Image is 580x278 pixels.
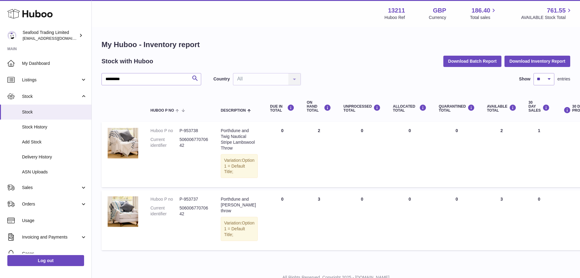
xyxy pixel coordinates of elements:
[22,77,80,83] span: Listings
[150,109,174,113] span: Huboo P no
[221,128,258,151] div: Porthdune and Twig Nautical Stripe Lambswool Throw
[22,61,87,66] span: My Dashboard
[221,217,258,241] div: Variation:
[385,15,405,20] div: Huboo Ref
[429,15,446,20] div: Currency
[7,255,84,266] a: Log out
[264,122,301,187] td: 0
[270,104,294,113] div: DUE IN TOTAL
[481,190,523,250] td: 3
[481,122,523,187] td: 2
[343,104,381,113] div: UNPROCESSED Total
[7,31,17,40] img: online@rickstein.com
[22,109,87,115] span: Stock
[471,6,490,15] span: 186.40
[523,190,556,250] td: 0
[470,15,497,20] span: Total sales
[388,6,405,15] strong: 13211
[224,158,254,174] span: Option 1 = Default Title;
[487,104,516,113] div: AVAILABLE Total
[301,122,337,187] td: 2
[213,76,230,82] label: Country
[22,124,87,130] span: Stock History
[22,139,87,145] span: Add Stock
[22,94,80,99] span: Stock
[150,128,179,134] dt: Huboo P no
[22,154,87,160] span: Delivery History
[521,15,573,20] span: AVAILABLE Stock Total
[433,6,446,15] strong: GBP
[23,36,90,41] span: [EMAIL_ADDRESS][DOMAIN_NAME]
[102,40,570,50] h1: My Huboo - Inventory report
[439,104,475,113] div: QUARANTINED Total
[547,6,566,15] span: 761.55
[557,76,570,82] span: entries
[470,6,497,20] a: 186.40 Total sales
[150,137,179,148] dt: Current identifier
[108,196,138,227] img: product image
[519,76,530,82] label: Show
[301,190,337,250] td: 3
[521,6,573,20] a: 761.55 AVAILABLE Stock Total
[387,190,433,250] td: 0
[108,128,138,158] img: product image
[150,205,179,217] dt: Current identifier
[393,104,427,113] div: ALLOCATED Total
[504,56,570,67] button: Download Inventory Report
[443,56,502,67] button: Download Batch Report
[221,154,258,178] div: Variation:
[179,205,209,217] dd: 50600677070642
[221,109,246,113] span: Description
[456,197,458,202] span: 0
[150,196,179,202] dt: Huboo P no
[22,169,87,175] span: ASN Uploads
[102,57,153,65] h2: Stock with Huboo
[529,101,550,113] div: 30 DAY SALES
[179,137,209,148] dd: 50600677070642
[337,190,387,250] td: 0
[387,122,433,187] td: 0
[224,221,254,237] span: Option 1 = Default Title;
[523,122,556,187] td: 1
[307,101,331,113] div: ON HAND Total
[22,218,87,224] span: Usage
[22,185,80,191] span: Sales
[22,201,80,207] span: Orders
[179,196,209,202] dd: P-953737
[337,122,387,187] td: 0
[221,196,258,214] div: Porthdune and [PERSON_NAME] throw
[22,251,87,257] span: Cases
[456,128,458,133] span: 0
[264,190,301,250] td: 0
[23,30,78,41] div: Seafood Trading Limited
[179,128,209,134] dd: P-953738
[22,234,80,240] span: Invoicing and Payments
